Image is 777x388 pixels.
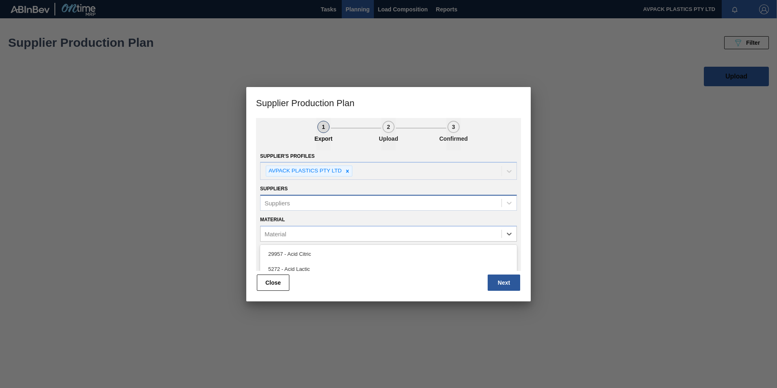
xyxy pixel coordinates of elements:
[303,135,344,142] p: Export
[316,118,331,150] button: 1Export
[246,87,531,118] h3: Supplier Production Plan
[317,121,330,133] div: 1
[260,246,517,262] div: 29957 - Acid Citric
[446,118,461,150] button: 3Confirmed
[260,153,315,159] label: Supplier's Profiles
[368,135,409,142] p: Upload
[488,275,520,291] button: Next
[433,135,474,142] p: Confirmed
[260,217,285,222] label: Material
[382,121,395,133] div: 2
[447,121,460,133] div: 3
[381,118,396,150] button: 2Upload
[265,199,290,206] div: Suppliers
[257,275,289,291] button: Close
[260,186,288,192] label: Suppliers
[265,230,286,237] div: Material
[260,262,517,277] div: 5272 - Acid Lactic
